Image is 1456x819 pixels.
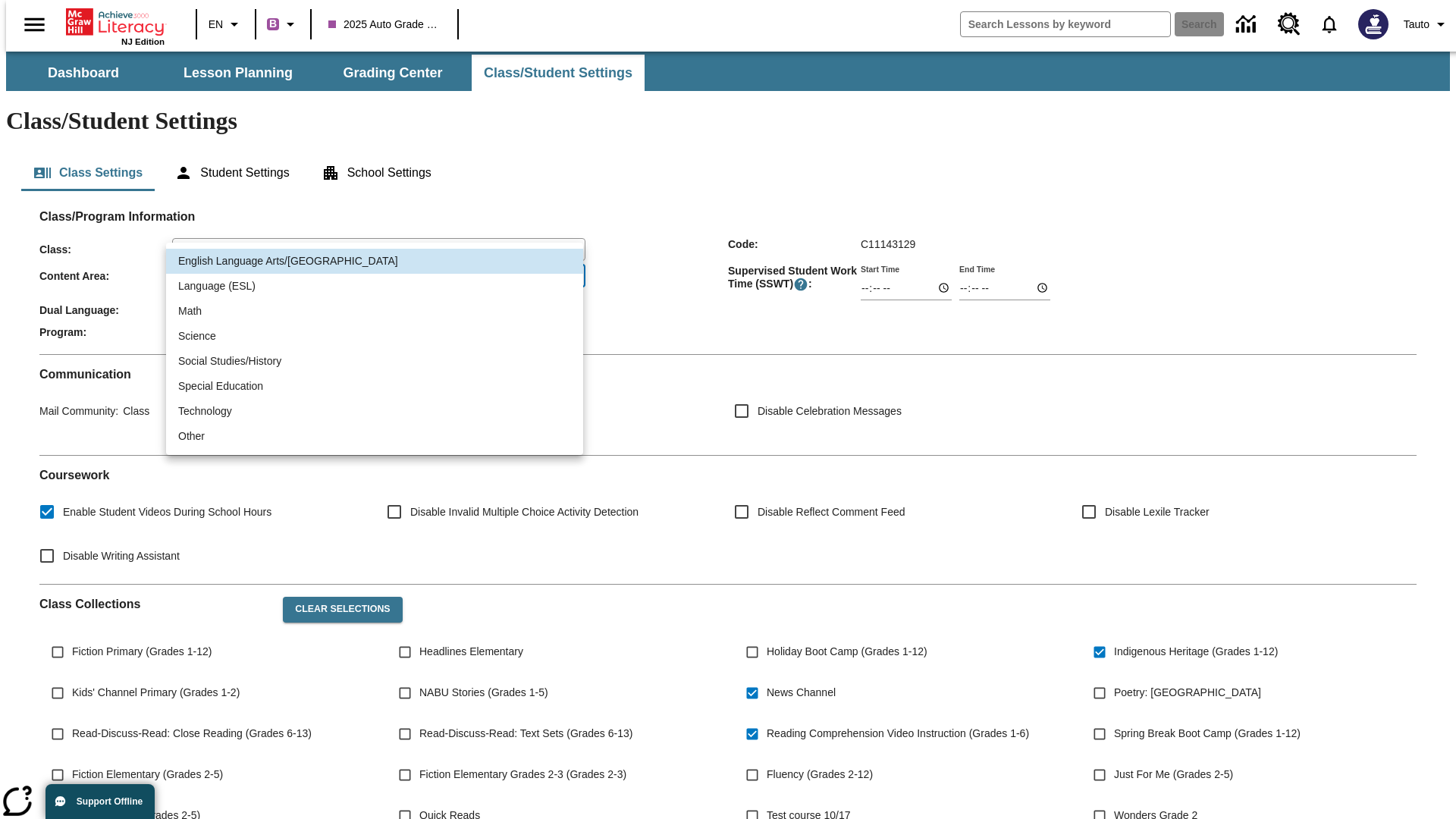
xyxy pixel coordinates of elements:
li: Other [166,424,583,449]
li: Math [166,299,583,324]
li: English Language Arts/[GEOGRAPHIC_DATA] [166,249,583,274]
li: Social Studies/History [166,349,583,374]
li: Science [166,324,583,349]
li: Special Education [166,374,583,399]
li: Technology [166,399,583,424]
li: Language (ESL) [166,274,583,299]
